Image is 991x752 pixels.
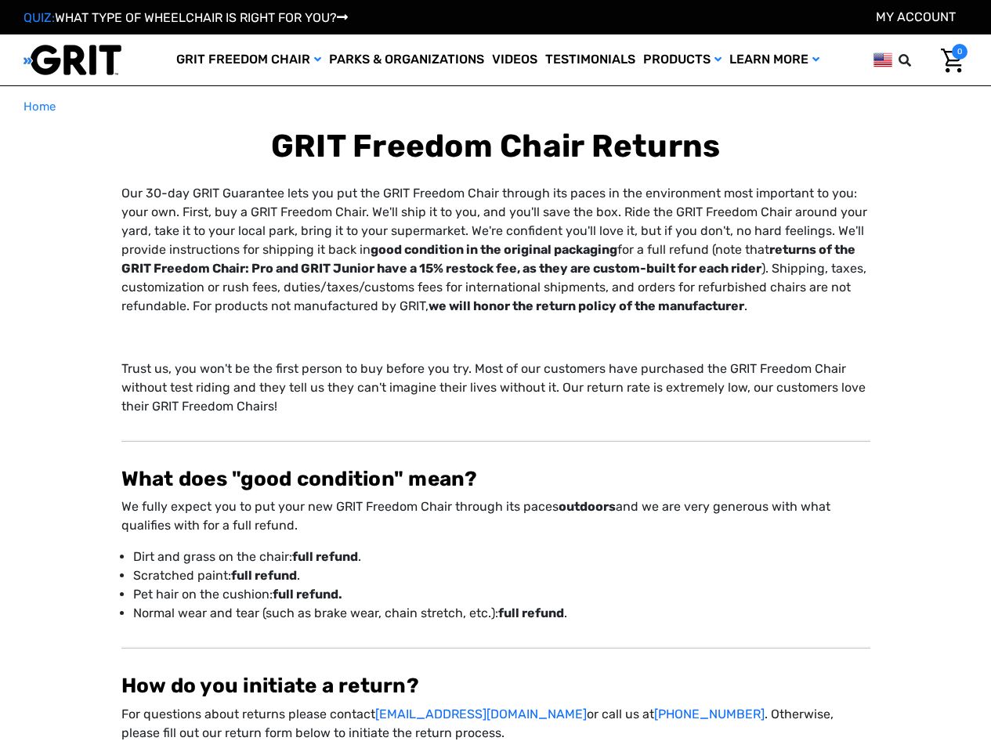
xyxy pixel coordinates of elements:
p: Normal wear and tear (such as brake wear, chain stretch, etc.): . [133,604,870,623]
a: Account [876,9,956,24]
b: GRIT Freedom Chair Returns [271,128,721,164]
p: For questions about returns please contact or call us at . Otherwise, please fill out our return ... [121,705,870,743]
a: Parks & Organizations [325,34,488,85]
img: Cart [941,49,964,73]
p: Dirt and grass on the chair: . [133,548,870,566]
span: QUIZ: [24,10,55,25]
strong: outdoors [559,499,616,514]
strong: full refund [498,606,564,620]
a: Home [24,98,56,116]
img: us.png [873,50,892,70]
a: Cart with 0 items [929,44,967,77]
a: [PHONE_NUMBER] [654,707,765,721]
strong: full refund. [273,587,342,602]
strong: full refund [292,549,358,564]
strong: returns of the GRIT Freedom Chair: Pro and GRIT Junior have a 15% restock fee, as they are custom... [121,242,855,276]
span: 0 [952,44,967,60]
span: Home [24,99,56,114]
span: How do you initiate a return? [121,674,419,698]
nav: Breadcrumb [24,98,967,116]
a: QUIZ:WHAT TYPE OF WHEELCHAIR IS RIGHT FOR YOU? [24,10,348,25]
input: Search [906,44,929,77]
p: Pet hair on the cushion: [133,585,870,604]
p: Scratched paint: . [133,566,870,585]
a: GRIT Freedom Chair [172,34,325,85]
img: GRIT All-Terrain Wheelchair and Mobility Equipment [24,44,121,76]
p: Our 30-day GRIT Guarantee lets you put the GRIT Freedom Chair through its paces in the environmen... [121,184,870,316]
a: Testimonials [541,34,639,85]
strong: good condition in the original packaging [371,242,617,257]
strong: we will honor the return policy of the manufacturer [429,298,744,313]
a: Learn More [725,34,823,85]
p: Trust us, you won't be the first person to buy before you try. Most of our customers have purchas... [121,360,870,416]
strong: full refund [231,568,297,583]
a: Products [639,34,725,85]
a: [EMAIL_ADDRESS][DOMAIN_NAME] [375,707,587,721]
p: We fully expect you to put your new GRIT Freedom Chair through its paces and we are very generous... [121,497,870,535]
a: Videos [488,34,541,85]
strong: What does "good condition" mean? [121,467,478,491]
